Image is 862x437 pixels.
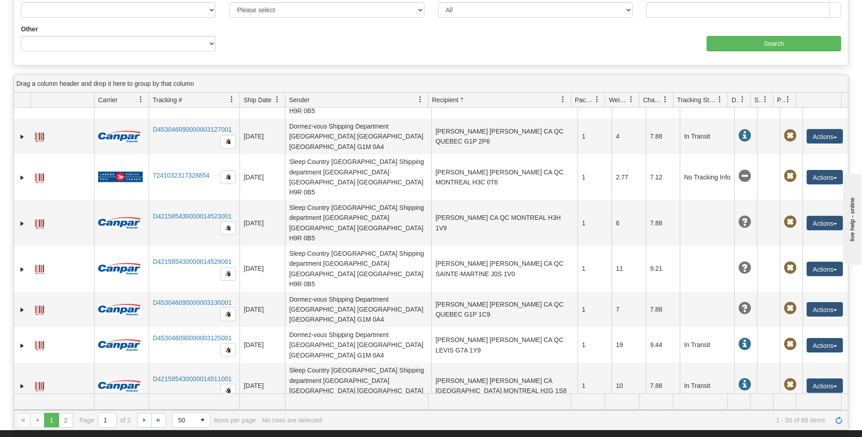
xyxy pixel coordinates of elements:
[578,292,612,327] td: 1
[59,413,73,427] a: 2
[807,216,843,230] button: Actions
[677,95,717,104] span: Tracking Status
[153,172,209,179] a: 7241032317328854
[133,92,149,107] a: Carrier filter column settings
[151,413,166,427] a: Go to the last page
[738,302,751,315] span: Unknown
[431,119,578,154] td: [PERSON_NAME] [PERSON_NAME] CA QC QUEBEC G1P 2P6
[738,129,751,142] span: In Transit
[807,170,843,184] button: Actions
[18,219,27,228] a: Expand
[285,200,431,246] td: Sleep Country [GEOGRAPHIC_DATA] Shipping department [GEOGRAPHIC_DATA] [GEOGRAPHIC_DATA] [GEOGRAPH...
[195,413,210,427] span: select
[575,95,594,104] span: Packages
[239,292,285,327] td: [DATE]
[841,172,861,265] iframe: chat widget
[431,292,578,327] td: [PERSON_NAME] [PERSON_NAME] CA QC QUEBEC G1P 1C9
[807,129,843,144] button: Actions
[578,327,612,363] td: 1
[220,384,236,397] button: Copy to clipboard
[432,95,458,104] span: Recipient
[244,95,271,104] span: Ship Date
[413,92,428,107] a: Sender filter column settings
[612,292,646,327] td: 7
[680,154,734,200] td: No Tracking Info
[807,302,843,317] button: Actions
[431,363,578,409] td: [PERSON_NAME] [PERSON_NAME] CA [GEOGRAPHIC_DATA] MONTREAL H2G 1S8
[680,363,734,409] td: In Transit
[289,95,309,104] span: Sender
[18,265,27,274] a: Expand
[738,338,751,351] span: In Transit
[98,263,141,274] img: 14 - Canpar
[98,380,141,392] img: 14 - Canpar
[98,131,141,142] img: 14 - Canpar
[98,304,141,315] img: 14 - Canpar
[220,170,236,184] button: Copy to clipboard
[643,95,662,104] span: Charge
[735,92,750,107] a: Delivery Status filter column settings
[172,412,256,428] span: items per page
[285,292,431,327] td: Dormez-vous Shipping Department [GEOGRAPHIC_DATA] [GEOGRAPHIC_DATA] [GEOGRAPHIC_DATA] G1M 0A4
[612,119,646,154] td: 4
[784,338,797,351] span: Pickup Not Assigned
[646,292,680,327] td: 7.88
[35,378,44,392] a: Label
[646,200,680,246] td: 7.88
[738,216,751,228] span: Unknown
[612,200,646,246] td: 6
[609,95,628,104] span: Weight
[712,92,727,107] a: Tracking Status filter column settings
[431,200,578,246] td: [PERSON_NAME] CA QC MONTREAL H3H 1V9
[137,413,152,427] a: Go to the next page
[18,382,27,391] a: Expand
[35,169,44,184] a: Label
[239,200,285,246] td: [DATE]
[98,171,143,183] img: 20 - Canada Post
[578,200,612,246] td: 1
[80,412,131,428] span: Page of 2
[431,327,578,363] td: [PERSON_NAME] [PERSON_NAME] CA QC LEVIS G7A 1Y9
[732,95,739,104] span: Delivery Status
[807,262,843,276] button: Actions
[578,363,612,409] td: 1
[21,25,38,34] label: Other
[784,302,797,315] span: Pickup Not Assigned
[757,92,773,107] a: Shipment Issues filter column settings
[153,375,232,382] a: D421585430000014511001
[612,246,646,292] td: 11
[18,305,27,314] a: Expand
[784,378,797,391] span: Pickup Not Assigned
[612,363,646,409] td: 10
[680,327,734,363] td: In Transit
[7,8,84,15] div: live help - online
[780,92,796,107] a: Pickup Status filter column settings
[239,363,285,409] td: [DATE]
[18,132,27,141] a: Expand
[707,36,841,51] input: Search
[98,217,141,228] img: 14 - Canpar
[777,95,785,104] span: Pickup Status
[220,267,236,281] button: Copy to clipboard
[738,378,751,391] span: In Transit
[646,154,680,200] td: 7.12
[153,258,232,265] a: D421585430000014529001
[35,129,44,143] a: Label
[239,119,285,154] td: [DATE]
[220,135,236,149] button: Copy to clipboard
[612,154,646,200] td: 2.77
[178,416,190,425] span: 50
[578,154,612,200] td: 1
[578,246,612,292] td: 1
[738,262,751,274] span: Unknown
[431,246,578,292] td: [PERSON_NAME] [PERSON_NAME] CA QC SAINTE-MARTINE J0S 1V0
[220,308,236,321] button: Copy to clipboard
[578,119,612,154] td: 1
[285,363,431,409] td: Sleep Country [GEOGRAPHIC_DATA] Shipping department [GEOGRAPHIC_DATA] [GEOGRAPHIC_DATA] [GEOGRAPH...
[98,95,118,104] span: Carrier
[153,334,232,342] a: D453046090000003125001
[262,417,322,424] div: No rows are selected
[784,216,797,228] span: Pickup Not Assigned
[285,246,431,292] td: Sleep Country [GEOGRAPHIC_DATA] Shipping department [GEOGRAPHIC_DATA] [GEOGRAPHIC_DATA] [GEOGRAPH...
[239,154,285,200] td: [DATE]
